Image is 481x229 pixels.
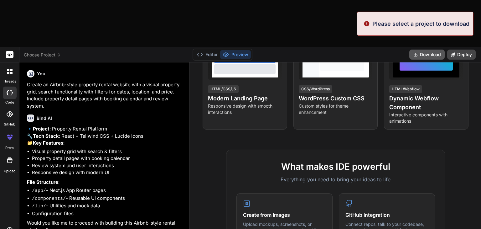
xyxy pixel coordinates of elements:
div: HTML/Webflow [389,85,422,93]
li: Property detail pages with booking calendar [32,155,184,162]
button: Preview [220,50,251,59]
h4: WordPress Custom CSS [299,94,373,103]
h4: Modern Landing Page [208,94,282,103]
p: Custom styles for theme enhancement [299,103,373,115]
code: /lib/ [32,204,46,209]
div: HTML/CSS/JS [208,85,239,93]
strong: Tech Stack [33,133,59,139]
strong: Key Features [33,140,63,146]
h6: You [37,71,45,77]
h2: What makes IDE powerful [236,160,435,173]
span: Choose Project [24,52,61,58]
strong: File Structure [27,179,58,185]
li: Review system and user interactions [32,162,184,169]
h4: Dynamic Webflow Component [389,94,463,112]
button: Download [409,50,445,60]
strong: Project [33,126,49,132]
li: - Next.js App Router pages [32,187,184,195]
p: Everything you need to bring your ideas to life [236,176,435,183]
li: - Utilities and mock data [32,202,184,210]
h4: GitHub Integration [345,211,428,219]
label: GitHub [4,122,15,127]
label: Upload [4,168,16,174]
p: 🔹 : Property Rental Platform 🔧 : React + Tailwind CSS + Lucide Icons 📁 : [27,125,184,147]
button: Deploy [447,50,476,60]
p: Create an Airbnb-style property rental website with a visual property grid, search functionality ... [27,81,184,109]
code: /components/ [32,196,66,201]
div: CSS/WordPress [299,85,332,93]
p: : [27,179,184,186]
p: Please select a project to download [372,19,469,28]
code: /app/ [32,188,46,194]
h6: Bind AI [37,115,52,121]
label: code [5,100,14,105]
li: Configuration files [32,210,184,217]
label: prem [5,145,14,151]
li: Responsive design with modern UI [32,169,184,176]
li: Visual property grid with search & filters [32,148,184,155]
button: Editor [194,50,220,59]
p: Interactive components with animations [389,112,463,124]
label: threads [3,79,16,84]
li: - Reusable UI components [32,195,184,203]
h4: Create from Images [243,211,326,219]
p: Responsive design with smooth interactions [208,103,282,115]
img: alert [364,19,370,28]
